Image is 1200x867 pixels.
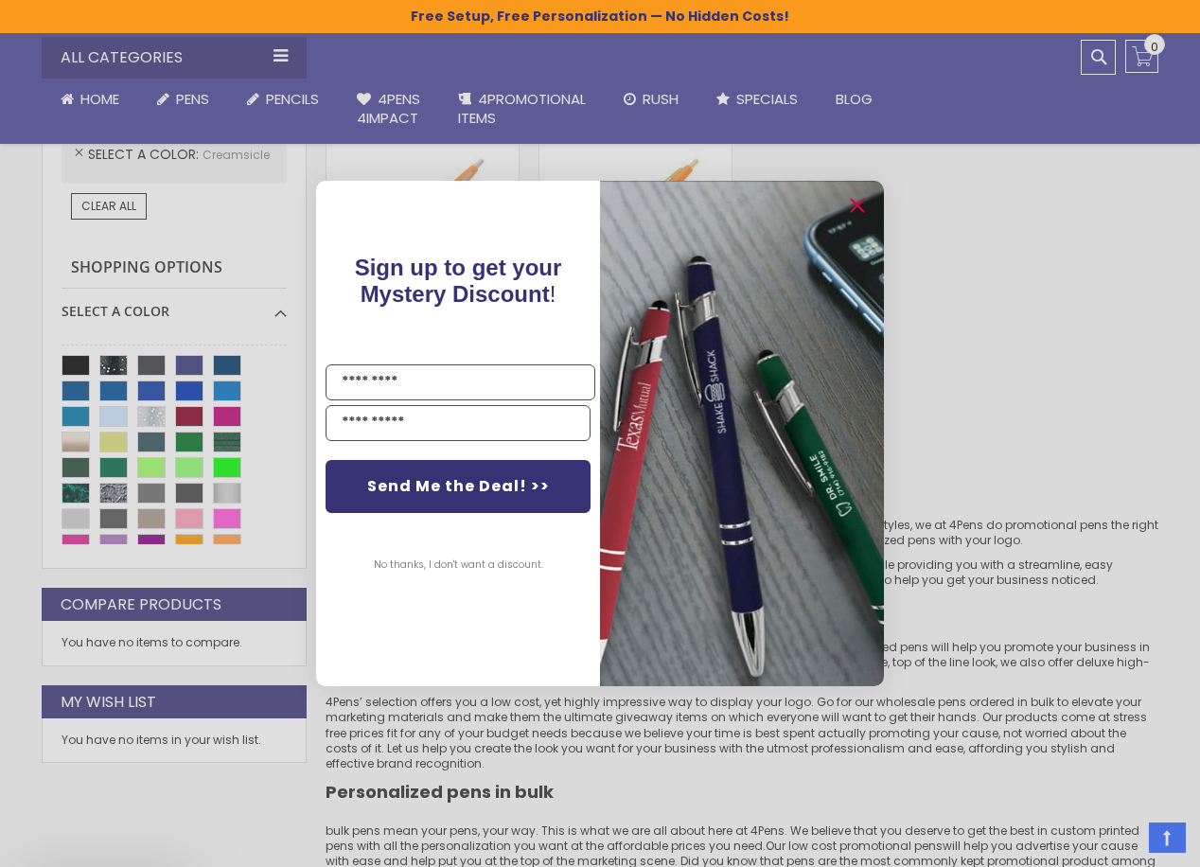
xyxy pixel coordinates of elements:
[364,541,553,589] button: No thanks, I don't want a discount.
[842,190,873,221] button: Close dialog
[355,255,562,307] span: Sign up to get your Mystery Discount
[326,460,591,513] button: Send Me the Deal! >>
[1044,816,1200,867] iframe: Google Customer Reviews
[355,255,562,307] span: !
[600,181,884,685] img: pop-up-image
